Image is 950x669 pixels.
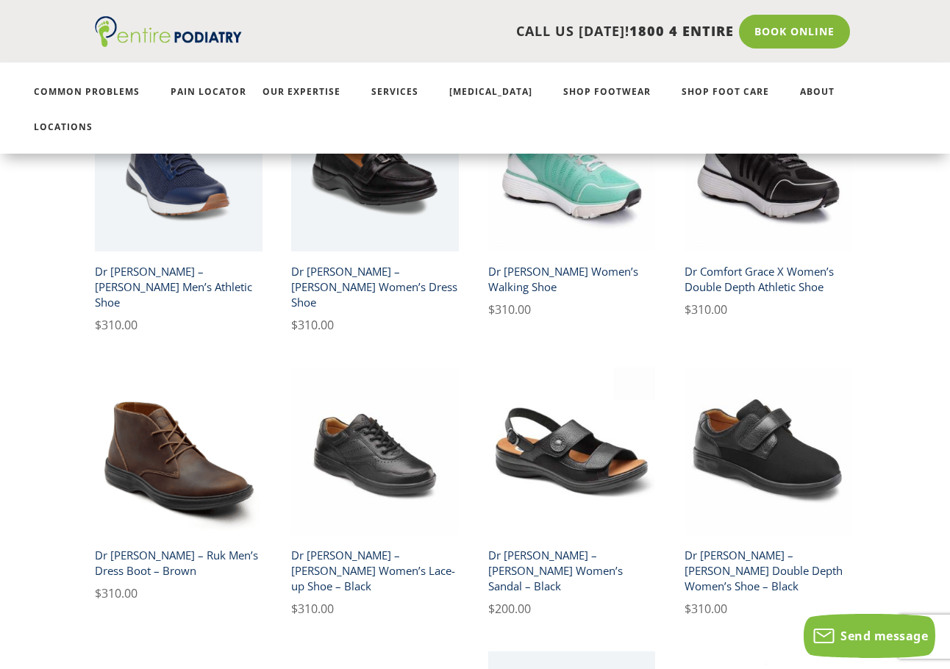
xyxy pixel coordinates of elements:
[291,84,459,334] a: mallory dr comfort black womens dress shoe entire podiatryDr [PERSON_NAME] – [PERSON_NAME] Women’...
[34,87,154,118] a: Common Problems
[488,84,656,251] img: Dr Comfort Grace Women's Athletic Shoe Seafoam Green
[95,317,137,333] bdi: 310.00
[685,368,852,535] img: Dr Comfort Annie X Womens Double Depth Casual Shoe Black
[95,585,101,601] span: $
[291,542,459,599] h2: Dr [PERSON_NAME] – [PERSON_NAME] Women’s Lace-up Shoe – Black
[95,542,262,584] h2: Dr [PERSON_NAME] – Ruk Men’s Dress Boot – Brown
[685,368,852,618] a: Dr Comfort Annie X Womens Double Depth Casual Shoe BlackDr [PERSON_NAME] – [PERSON_NAME] Double D...
[800,87,849,118] a: About
[95,16,242,47] img: logo (1)
[685,258,852,300] h2: Dr Comfort Grace X Women’s Double Depth Athletic Shoe
[629,22,734,40] span: 1800 4 ENTIRE
[34,122,107,154] a: Locations
[291,258,459,315] h2: Dr [PERSON_NAME] – [PERSON_NAME] Women’s Dress Shoe
[291,601,298,617] span: $
[291,368,459,618] a: Dr Comfort Patty Women's Walking Shoe BlackDr [PERSON_NAME] – [PERSON_NAME] Women’s Lace-up Shoe ...
[488,601,531,617] bdi: 200.00
[488,601,495,617] span: $
[95,84,262,251] img: jack dr comfort blue mens casual athletic shoe entire podiatry
[685,601,691,617] span: $
[262,87,355,118] a: Our Expertise
[804,614,935,658] button: Send message
[171,87,246,118] a: Pain Locator
[291,317,298,333] span: $
[685,601,727,617] bdi: 310.00
[685,542,852,599] h2: Dr [PERSON_NAME] – [PERSON_NAME] Double Depth Women’s Shoe – Black
[488,368,656,618] a: Dr Comfort Lana Medium Wide Women's Sandal BlackDr [PERSON_NAME] – [PERSON_NAME] Women’s Sandal –...
[291,368,459,535] img: Dr Comfort Patty Women's Walking Shoe Black
[488,368,656,535] img: Dr Comfort Lana Medium Wide Women's Sandal Black
[95,258,262,315] h2: Dr [PERSON_NAME] – [PERSON_NAME] Men’s Athletic Shoe
[371,87,433,118] a: Services
[685,301,691,318] span: $
[95,585,137,601] bdi: 310.00
[95,84,262,334] a: jack dr comfort blue mens casual athletic shoe entire podiatryDr [PERSON_NAME] – [PERSON_NAME] Me...
[488,301,495,318] span: $
[685,84,852,251] img: Dr Comfort Grace X Women's Athletic Shoe Black
[563,87,665,118] a: Shop Footwear
[95,35,242,50] a: Entire Podiatry
[488,258,656,300] h2: Dr [PERSON_NAME] Women’s Walking Shoe
[685,301,727,318] bdi: 310.00
[449,87,547,118] a: [MEDICAL_DATA]
[739,15,850,49] a: Book Online
[291,601,334,617] bdi: 310.00
[685,84,852,319] a: Dr Comfort Grace X Women's Athletic Shoe BlackDr Comfort Grace X Women’s Double Depth Athletic Sh...
[488,301,531,318] bdi: 310.00
[95,368,262,535] img: dr comfort ruk mens dress shoe brown
[95,368,262,603] a: dr comfort ruk mens dress shoe brownDr [PERSON_NAME] – Ruk Men’s Dress Boot – Brown $310.00
[266,22,734,41] p: CALL US [DATE]!
[291,317,334,333] bdi: 310.00
[488,542,656,599] h2: Dr [PERSON_NAME] – [PERSON_NAME] Women’s Sandal – Black
[291,84,459,251] img: mallory dr comfort black womens dress shoe entire podiatry
[488,84,656,319] a: Dr Comfort Grace Women's Athletic Shoe Seafoam GreenDr [PERSON_NAME] Women’s Walking Shoe $310.00
[840,628,928,644] span: Send message
[95,317,101,333] span: $
[682,87,784,118] a: Shop Foot Care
